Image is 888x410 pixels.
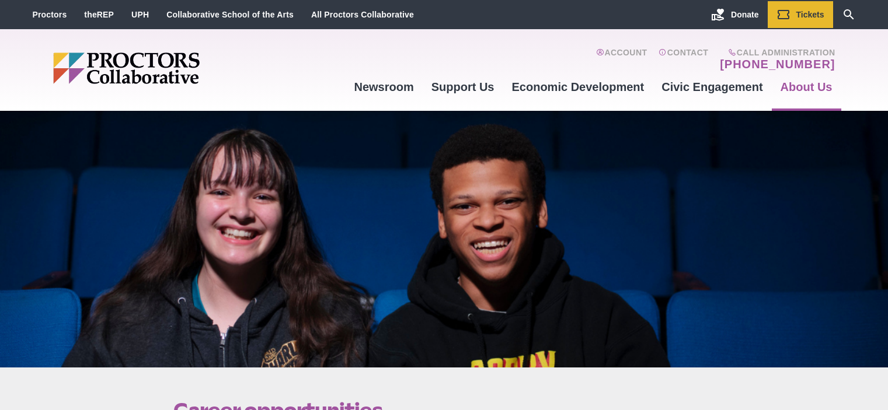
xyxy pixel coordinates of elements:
[166,10,294,19] a: Collaborative School of the Arts
[833,1,865,28] a: Search
[720,57,835,71] a: [PHONE_NUMBER]
[503,71,653,103] a: Economic Development
[768,1,833,28] a: Tickets
[796,10,824,19] span: Tickets
[345,71,422,103] a: Newsroom
[423,71,503,103] a: Support Us
[596,48,647,71] a: Account
[659,48,708,71] a: Contact
[731,10,758,19] span: Donate
[702,1,767,28] a: Donate
[131,10,149,19] a: UPH
[653,71,771,103] a: Civic Engagement
[53,52,290,84] img: Proctors logo
[33,10,67,19] a: Proctors
[716,48,835,57] span: Call Administration
[311,10,414,19] a: All Proctors Collaborative
[772,71,841,103] a: About Us
[84,10,114,19] a: theREP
